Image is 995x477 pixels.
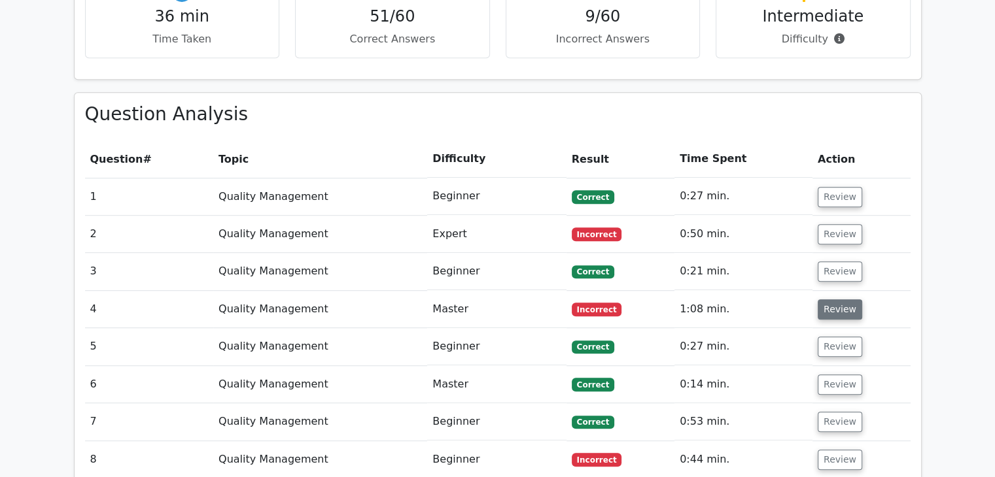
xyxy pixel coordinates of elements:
td: 0:27 min. [674,328,812,365]
td: Beginner [427,253,566,290]
td: Quality Management [213,253,427,290]
td: 5 [85,328,214,365]
span: Correct [572,190,614,203]
button: Review [818,224,862,244]
h3: Question Analysis [85,103,911,125]
th: Action [812,140,911,178]
span: Correct [572,378,614,391]
td: 0:14 min. [674,366,812,403]
td: 0:53 min. [674,403,812,440]
span: Incorrect [572,227,622,240]
span: Incorrect [572,453,622,466]
td: 1 [85,178,214,215]
th: Result [567,140,674,178]
td: Beginner [427,403,566,440]
button: Review [818,299,862,320]
p: Time Taken [96,31,269,47]
td: Quality Management [213,366,427,403]
td: 0:21 min. [674,253,812,290]
td: Expert [427,216,566,253]
td: Quality Management [213,328,427,365]
td: 2 [85,216,214,253]
span: Correct [572,340,614,354]
p: Difficulty [727,31,899,47]
button: Review [818,261,862,282]
td: Quality Management [213,216,427,253]
p: Correct Answers [306,31,479,47]
td: Beginner [427,328,566,365]
h4: 51/60 [306,7,479,26]
span: Correct [572,265,614,278]
span: Incorrect [572,303,622,316]
h4: 36 min [96,7,269,26]
th: Time Spent [674,140,812,178]
td: 0:27 min. [674,178,812,215]
span: Question [90,153,143,165]
th: Topic [213,140,427,178]
button: Review [818,337,862,357]
p: Incorrect Answers [517,31,690,47]
td: 1:08 min. [674,291,812,328]
td: Quality Management [213,291,427,328]
td: Master [427,291,566,328]
td: Quality Management [213,403,427,440]
td: 3 [85,253,214,290]
h4: 9/60 [517,7,690,26]
td: Quality Management [213,178,427,215]
td: Beginner [427,178,566,215]
td: 0:50 min. [674,216,812,253]
th: # [85,140,214,178]
td: 7 [85,403,214,440]
span: Correct [572,416,614,429]
button: Review [818,374,862,395]
td: Master [427,366,566,403]
button: Review [818,450,862,470]
h4: Intermediate [727,7,899,26]
th: Difficulty [427,140,566,178]
td: 6 [85,366,214,403]
button: Review [818,187,862,207]
td: 4 [85,291,214,328]
button: Review [818,412,862,432]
